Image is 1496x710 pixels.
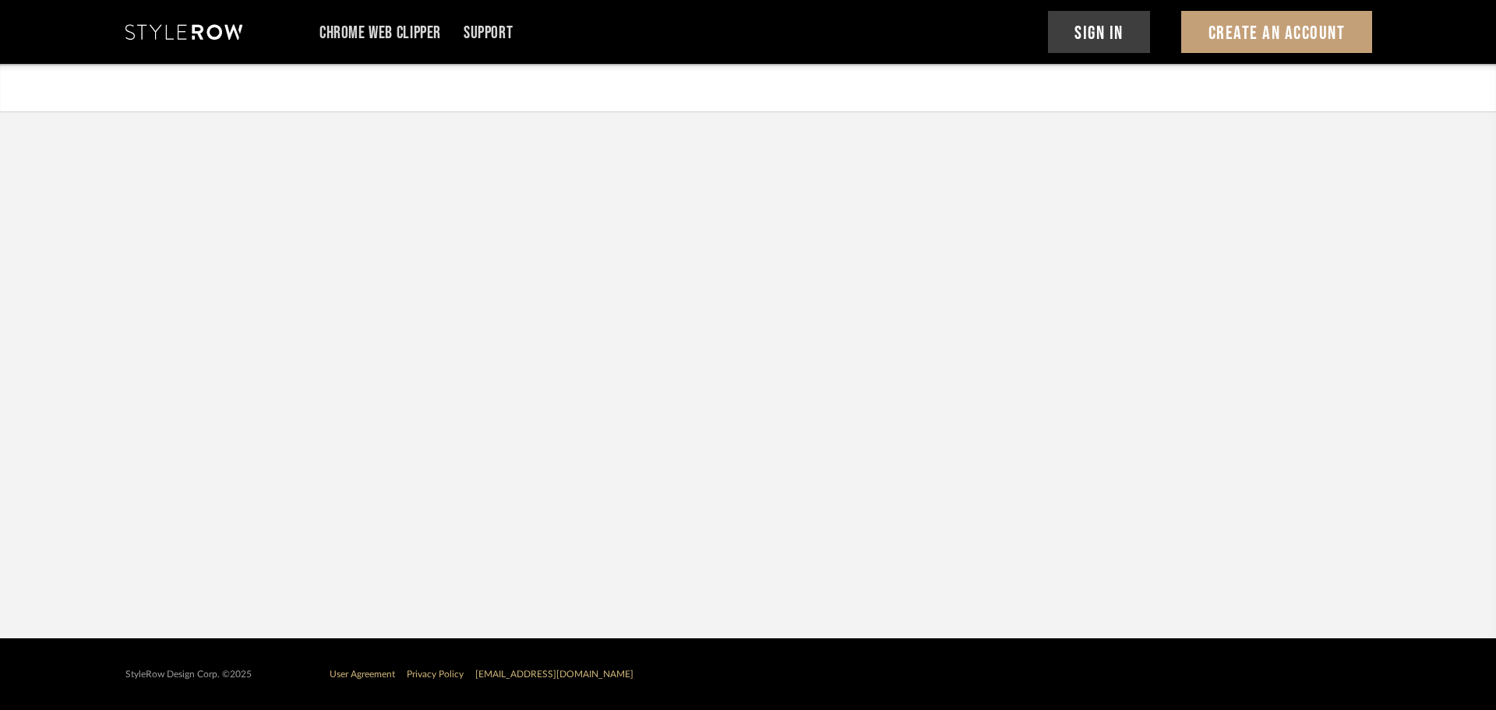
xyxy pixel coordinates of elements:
button: Create An Account [1181,11,1372,53]
div: StyleRow Design Corp. ©2025 [125,669,252,680]
a: User Agreement [330,669,395,679]
a: [EMAIL_ADDRESS][DOMAIN_NAME] [475,669,633,679]
a: Chrome Web Clipper [319,26,441,40]
a: Support [464,26,513,40]
button: Sign In [1048,11,1151,53]
a: Privacy Policy [407,669,464,679]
